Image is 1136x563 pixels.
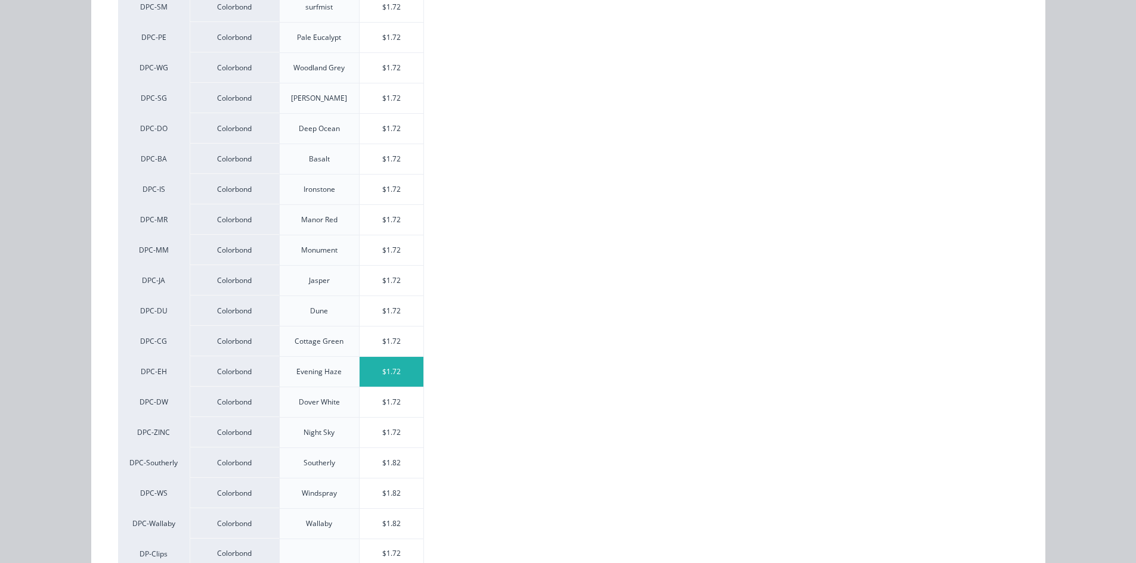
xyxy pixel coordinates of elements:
[293,63,345,73] div: Woodland Grey
[118,417,190,447] div: DPC-ZINC
[360,418,423,447] div: $1.72
[190,387,279,417] div: Colorbond
[118,296,190,326] div: DPC-DU
[309,154,330,164] div: Basalt
[302,488,337,499] div: Windspray
[118,447,190,478] div: DPC-Southerly
[190,22,279,52] div: Colorbond
[190,83,279,113] div: Colorbond
[360,296,423,326] div: $1.72
[190,144,279,174] div: Colorbond
[301,245,338,256] div: Monument
[118,235,190,265] div: DPC-MM
[118,22,190,52] div: DPC-PE
[190,478,279,508] div: Colorbond
[118,478,190,508] div: DPC-WS
[360,387,423,417] div: $1.72
[291,93,347,104] div: [PERSON_NAME]
[118,52,190,83] div: DPC-WG
[360,144,423,174] div: $1.72
[190,508,279,539] div: Colorbond
[190,326,279,356] div: Colorbond
[360,357,423,387] div: $1.72
[304,427,335,438] div: Night Sky
[360,114,423,144] div: $1.72
[190,113,279,144] div: Colorbond
[118,83,190,113] div: DPC-SG
[360,83,423,113] div: $1.72
[360,53,423,83] div: $1.72
[118,356,190,387] div: DPC-EH
[310,306,328,316] div: Dune
[360,478,423,508] div: $1.82
[360,175,423,204] div: $1.72
[118,508,190,539] div: DPC-Wallaby
[190,235,279,265] div: Colorbond
[190,52,279,83] div: Colorbond
[360,326,423,356] div: $1.72
[296,366,342,377] div: Evening Haze
[118,326,190,356] div: DPC-CG
[118,265,190,296] div: DPC-JA
[360,266,423,296] div: $1.72
[190,174,279,204] div: Colorbond
[360,23,423,52] div: $1.72
[118,204,190,235] div: DPC-MR
[118,174,190,204] div: DPC-IS
[190,356,279,387] div: Colorbond
[301,214,338,225] div: Manor Red
[309,275,330,286] div: Jasper
[360,205,423,235] div: $1.72
[118,387,190,417] div: DPC-DW
[305,2,333,13] div: surfmist
[190,447,279,478] div: Colorbond
[118,144,190,174] div: DPC-BA
[297,32,341,43] div: Pale Eucalypt
[190,296,279,326] div: Colorbond
[295,336,343,347] div: Cottage Green
[306,518,332,529] div: Wallaby
[299,123,340,134] div: Deep Ocean
[190,265,279,296] div: Colorbond
[190,417,279,447] div: Colorbond
[304,458,335,468] div: Southerly
[360,509,423,539] div: $1.82
[360,448,423,478] div: $1.82
[360,235,423,265] div: $1.72
[299,397,340,408] div: Dover White
[304,184,335,195] div: Ironstone
[118,113,190,144] div: DPC-DO
[190,204,279,235] div: Colorbond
